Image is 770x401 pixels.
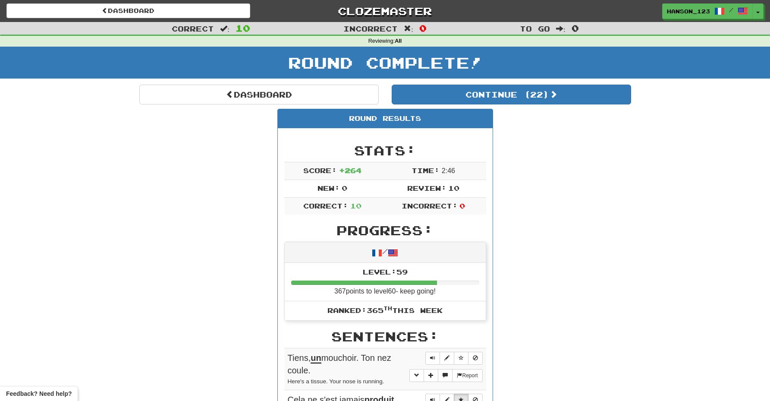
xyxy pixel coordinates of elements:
[402,202,458,210] span: Incorrect:
[572,23,579,33] span: 0
[363,268,408,276] span: Level: 59
[284,223,486,237] h2: Progress:
[468,352,483,365] button: Toggle ignore
[448,184,459,192] span: 10
[412,166,440,174] span: Time:
[220,25,229,32] span: :
[395,38,402,44] strong: All
[424,369,438,382] button: Add sentence to collection
[454,352,468,365] button: Toggle favorite
[3,54,767,71] h1: Round Complete!
[284,143,486,158] h2: Stats:
[392,85,631,104] button: Continue (22)
[278,109,493,128] div: Round Results
[520,24,550,33] span: To go
[303,202,348,210] span: Correct:
[556,25,566,32] span: :
[288,378,384,385] small: Here's a tissue. Your nose is running.
[442,167,455,174] span: 2 : 46
[350,202,361,210] span: 10
[662,3,753,19] a: Hanson_123 /
[452,369,482,382] button: Report
[419,23,427,33] span: 0
[342,184,347,192] span: 0
[409,369,482,382] div: More sentence controls
[729,7,733,13] span: /
[317,184,340,192] span: New:
[425,352,483,365] div: Sentence controls
[6,389,72,398] span: Open feedback widget
[383,305,392,311] sup: th
[459,202,465,210] span: 0
[285,242,486,262] div: /
[409,369,424,382] button: Toggle grammar
[343,24,398,33] span: Incorrect
[172,24,214,33] span: Correct
[303,166,337,174] span: Score:
[288,353,391,375] span: Tiens, mouchoir. Ton nez coule.
[425,352,440,365] button: Play sentence audio
[404,25,413,32] span: :
[311,353,321,363] u: un
[327,306,443,314] span: Ranked: 365 this week
[6,3,250,18] a: Dashboard
[236,23,250,33] span: 10
[263,3,507,19] a: Clozemaster
[285,263,486,302] li: 367 points to level 60 - keep going!
[407,184,446,192] span: Review:
[284,329,486,344] h2: Sentences:
[139,85,379,104] a: Dashboard
[667,7,710,15] span: Hanson_123
[440,352,454,365] button: Edit sentence
[339,166,361,174] span: + 264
